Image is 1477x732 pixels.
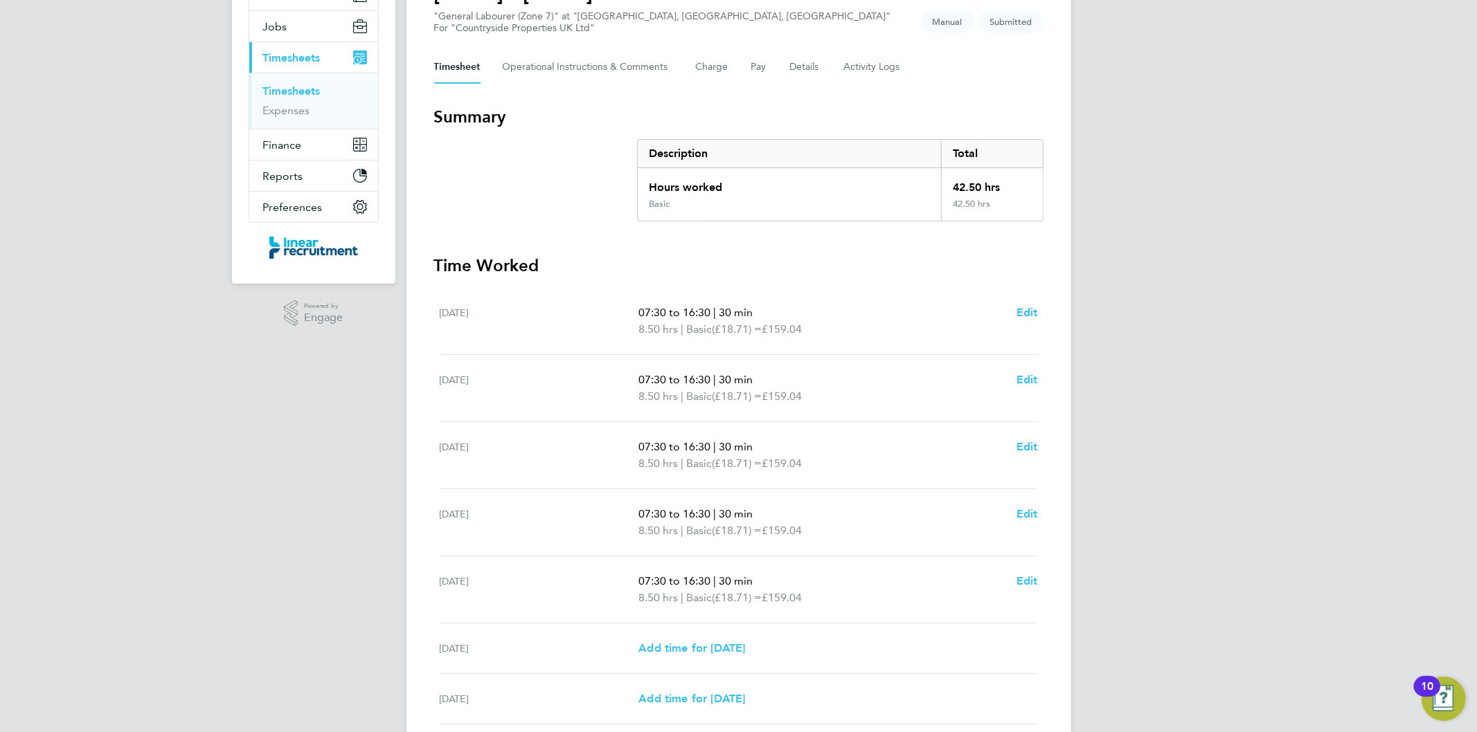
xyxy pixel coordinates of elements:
[719,574,753,587] span: 30 min
[844,51,902,84] button: Activity Logs
[762,524,802,537] span: £159.04
[638,690,745,707] a: Add time for [DATE]
[503,51,674,84] button: Operational Instructions & Comments
[713,373,716,386] span: |
[1017,306,1038,319] span: Edit
[979,10,1044,33] span: This timesheet is Submitted.
[713,440,716,453] span: |
[263,170,303,183] span: Reports
[269,237,358,259] img: linearrecruitment-logo-retina.png
[941,168,1042,199] div: 42.50 hrs
[638,692,745,705] span: Add time for [DATE]
[638,591,678,604] span: 8.50 hrs
[440,372,639,405] div: [DATE]
[263,201,323,214] span: Preferences
[249,42,378,73] button: Timesheets
[696,51,729,84] button: Charge
[249,11,378,42] button: Jobs
[1017,373,1038,386] span: Edit
[304,312,343,324] span: Engage
[638,440,710,453] span: 07:30 to 16:30
[712,591,762,604] span: (£18.71) =
[440,690,639,707] div: [DATE]
[686,388,712,405] span: Basic
[1422,677,1466,721] button: Open Resource Center, 10 new notifications
[1017,372,1038,388] a: Edit
[1017,574,1038,587] span: Edit
[1017,506,1038,522] a: Edit
[719,306,753,319] span: 30 min
[637,139,1044,221] div: Summary
[681,591,683,604] span: |
[263,51,321,64] span: Timesheets
[249,161,378,191] button: Reports
[284,300,343,327] a: Powered byEngage
[922,10,974,33] span: This timesheet was manually created.
[638,641,745,655] span: Add time for [DATE]
[1017,573,1038,589] a: Edit
[434,10,891,34] div: "General Labourer (Zone 7)" at "[GEOGRAPHIC_DATA], [GEOGRAPHIC_DATA], [GEOGRAPHIC_DATA]"
[712,390,762,403] span: (£18.71) =
[686,522,712,539] span: Basic
[713,306,716,319] span: |
[762,591,802,604] span: £159.04
[440,640,639,657] div: [DATE]
[790,51,822,84] button: Details
[712,322,762,336] span: (£18.71) =
[638,640,745,657] a: Add time for [DATE]
[304,300,343,312] span: Powered by
[249,192,378,222] button: Preferences
[263,84,321,98] a: Timesheets
[762,390,802,403] span: £159.04
[941,140,1042,167] div: Total
[638,168,942,199] div: Hours worked
[263,104,310,117] a: Expenses
[1017,304,1038,321] a: Edit
[681,322,683,336] span: |
[686,321,712,338] span: Basic
[1017,507,1038,520] span: Edit
[638,507,710,520] span: 07:30 to 16:30
[434,51,481,84] button: Timesheet
[638,322,678,336] span: 8.50 hrs
[712,457,762,470] span: (£18.71) =
[638,390,678,403] span: 8.50 hrs
[440,506,639,539] div: [DATE]
[713,574,716,587] span: |
[440,304,639,338] div: [DATE]
[719,373,753,386] span: 30 min
[638,373,710,386] span: 07:30 to 16:30
[638,524,678,537] span: 8.50 hrs
[686,455,712,472] span: Basic
[941,199,1042,221] div: 42.50 hrs
[249,129,378,160] button: Finance
[638,457,678,470] span: 8.50 hrs
[681,524,683,537] span: |
[434,22,891,34] div: For "Countryside Properties UK Ltd"
[686,589,712,606] span: Basic
[719,507,753,520] span: 30 min
[713,507,716,520] span: |
[249,237,379,259] a: Go to home page
[434,106,1044,128] h3: Summary
[719,440,753,453] span: 30 min
[263,20,287,33] span: Jobs
[751,51,768,84] button: Pay
[681,390,683,403] span: |
[1421,686,1433,704] div: 10
[681,457,683,470] span: |
[712,524,762,537] span: (£18.71) =
[762,457,802,470] span: £159.04
[249,73,378,129] div: Timesheets
[1017,440,1038,453] span: Edit
[638,574,710,587] span: 07:30 to 16:30
[638,140,942,167] div: Description
[263,138,302,152] span: Finance
[762,322,802,336] span: £159.04
[649,199,670,210] div: Basic
[440,439,639,472] div: [DATE]
[1017,439,1038,455] a: Edit
[638,306,710,319] span: 07:30 to 16:30
[434,255,1044,277] h3: Time Worked
[440,573,639,606] div: [DATE]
